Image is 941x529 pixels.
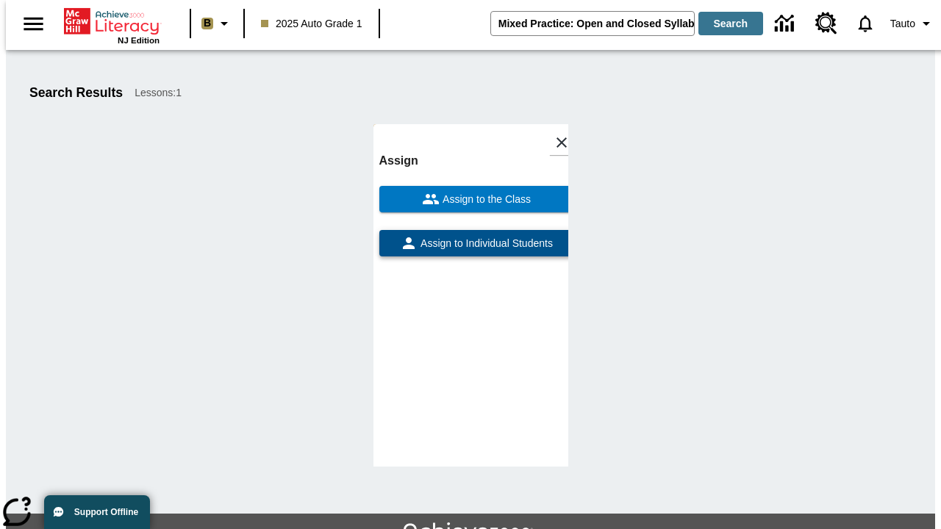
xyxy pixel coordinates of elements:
a: Data Center [766,4,806,44]
span: Support Offline [74,507,138,517]
button: Boost Class color is light brown. Change class color [196,10,239,37]
h6: Assign [379,151,574,171]
span: Assign to the Class [440,192,531,207]
span: Lessons : 1 [135,85,182,101]
span: Assign to Individual Students [418,236,553,251]
span: B [204,14,211,32]
div: lesson details [373,124,568,467]
a: Home [64,7,160,36]
span: NJ Edition [118,36,160,45]
span: 2025 Auto Grade 1 [261,16,362,32]
h1: Search Results [29,85,123,101]
a: Resource Center, Will open in new tab [806,4,846,43]
div: Home [64,5,160,45]
button: Profile/Settings [884,10,941,37]
button: Open side menu [12,2,55,46]
input: search field [491,12,694,35]
button: Assign to Individual Students [379,230,574,256]
span: Tauto [890,16,915,32]
button: Close [549,130,574,155]
a: Notifications [846,4,884,43]
button: Support Offline [44,495,150,529]
button: Search [698,12,763,35]
button: Assign to the Class [379,186,574,212]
